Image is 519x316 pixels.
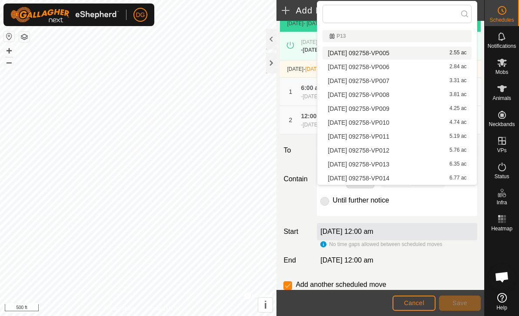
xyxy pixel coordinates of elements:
button: Cancel [393,296,436,311]
span: [DATE] [287,66,303,72]
label: To [280,141,313,160]
span: [DATE] 092758-VP006 [328,64,389,70]
button: Reset Map [4,31,14,42]
span: 2 [289,116,293,123]
div: - [301,93,342,100]
span: 5.76 ac [449,147,466,153]
label: Start [280,226,313,237]
span: Infra [496,200,507,205]
button: + [4,46,14,56]
span: 2.55 ac [449,50,466,56]
a: Help [485,289,519,314]
span: Animals [492,96,511,101]
span: [DATE] 092758-VP011 [328,133,389,140]
li: 2025-10-08 092758-VP011 [323,130,472,143]
span: [DATE] [287,20,303,27]
span: [DATE] 092758-VP013 [328,161,389,167]
span: Neckbands [489,122,515,127]
div: - [301,121,342,129]
div: - [301,46,341,54]
span: Mobs [496,70,508,75]
li: 2025-10-08 092758-VP009 [323,102,472,115]
label: Add another scheduled move [296,281,386,288]
span: 4.74 ac [449,120,466,126]
span: No time gaps allowed between scheduled moves [329,241,442,247]
span: Status [494,174,509,179]
span: 2.84 ac [449,64,466,70]
span: 3.31 ac [449,78,466,84]
span: [DATE] 092758-VP010 [328,120,389,126]
button: Save [439,296,481,311]
label: [DATE] 12:00 am [320,228,373,235]
label: End [280,255,313,266]
div: P13 [329,33,465,39]
label: Contain [280,174,313,184]
span: Save [452,299,467,306]
li: 2025-10-08 092758-VP007 [323,74,472,87]
span: 1 [289,88,293,95]
span: [DATE] 12:00 am [320,256,373,264]
label: Until further notice [333,197,389,204]
li: 2025-10-08 092758-VP006 [323,60,472,73]
span: 12:00 pm [301,113,327,120]
span: [DATE] 092758-VP009 [328,106,389,112]
div: Open chat [489,264,515,290]
li: 2025-10-08 092758-VP005 [323,47,472,60]
span: [DATE] 092758-VP007 [328,78,389,84]
span: [DATE] 092758-VP005 [328,50,389,56]
span: Heatmap [491,226,512,231]
span: Notifications [488,43,516,49]
img: Gallagher Logo [10,7,119,23]
a: Contact Us [147,305,173,313]
span: Cancel [404,299,424,306]
span: [DATE] 12:00 pm [303,93,342,100]
ul: Option List [317,27,477,185]
li: 2025-10-08 092758-VP012 [323,144,472,157]
span: 6.35 ac [449,161,466,167]
span: [DATE] 092758-VP012 [328,147,389,153]
h2: Add Move [282,5,440,16]
span: 5.19 ac [449,133,466,140]
button: – [4,57,14,67]
span: [DATE] 7:00 pm [301,39,337,45]
span: 3.81 ac [449,92,466,98]
span: [DATE] 12:00 am [303,122,342,128]
span: [DATE] 092758-VP008 [328,92,389,98]
span: DG [136,10,145,20]
span: 4.25 ac [449,106,466,112]
span: Schedules [489,17,514,23]
span: - [DATE] [303,20,323,27]
li: 2025-10-08 092758-VP014 [323,172,472,185]
li: 2025-10-08 092758-VP010 [323,116,472,129]
span: 6:00 am [301,84,323,91]
li: 2025-10-08 092758-VP008 [323,88,472,101]
a: Privacy Policy [104,305,136,313]
span: - [303,66,322,72]
span: Help [496,305,507,310]
span: VPs [497,148,506,153]
span: [DATE] 092758-VP014 [328,175,389,181]
li: 2025-10-08 092758-VP013 [323,158,472,171]
span: 6.77 ac [449,175,466,181]
span: [DATE] [305,66,322,72]
button: i [258,298,273,312]
span: [DATE] 6:00 am [303,47,341,53]
button: Map Layers [19,32,30,42]
span: i [264,299,267,311]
